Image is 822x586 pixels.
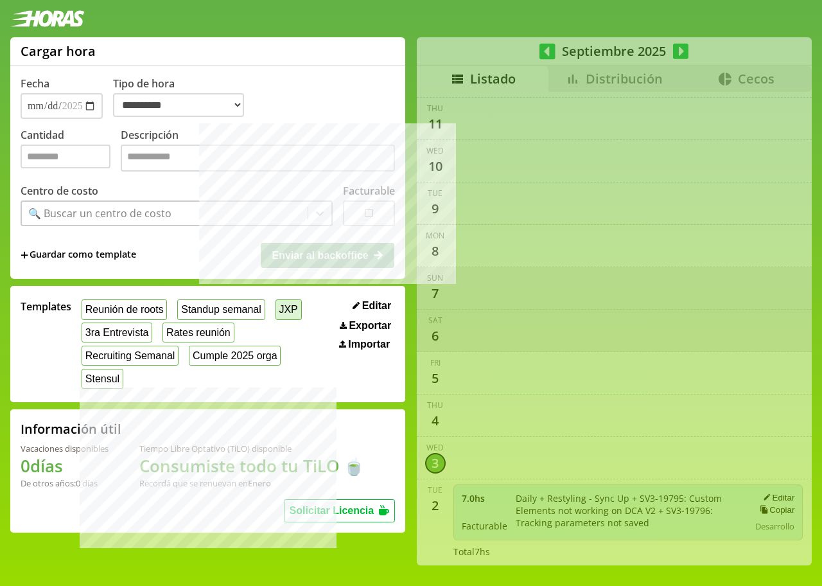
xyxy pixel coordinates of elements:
[82,369,123,389] button: Stensul
[21,76,49,91] label: Fecha
[21,443,109,454] div: Vacaciones disponibles
[113,93,244,117] select: Tipo de hora
[21,248,136,262] span: +Guardar como template
[113,76,254,119] label: Tipo de hora
[348,339,390,350] span: Importar
[177,299,265,319] button: Standup semanal
[336,319,395,332] button: Exportar
[21,128,121,175] label: Cantidad
[82,299,167,319] button: Reunión de roots
[21,145,110,168] input: Cantidad
[28,206,171,220] div: 🔍 Buscar un centro de costo
[139,443,364,454] div: Tiempo Libre Optativo (TiLO) disponible
[21,299,71,314] span: Templates
[349,320,391,332] span: Exportar
[139,454,364,477] h1: Consumiste todo tu TiLO 🍵
[349,299,395,312] button: Editar
[21,420,121,438] h2: Información útil
[21,248,28,262] span: +
[121,145,395,172] textarea: Descripción
[21,477,109,489] div: De otros años: 0 días
[189,346,281,366] button: Cumple 2025 orga
[21,454,109,477] h1: 0 días
[343,184,395,198] label: Facturable
[10,10,85,27] img: logotipo
[248,477,271,489] b: Enero
[21,184,98,198] label: Centro de costo
[290,505,374,516] span: Solicitar Licencia
[21,42,96,60] h1: Cargar hora
[362,300,391,312] span: Editar
[275,299,302,319] button: JXP
[284,499,396,522] button: Solicitar Licencia
[121,128,395,175] label: Descripción
[82,346,179,366] button: Recruiting Semanal
[162,323,234,342] button: Rates reunión
[82,323,152,342] button: 3ra Entrevista
[139,477,364,489] div: Recordá que se renuevan en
